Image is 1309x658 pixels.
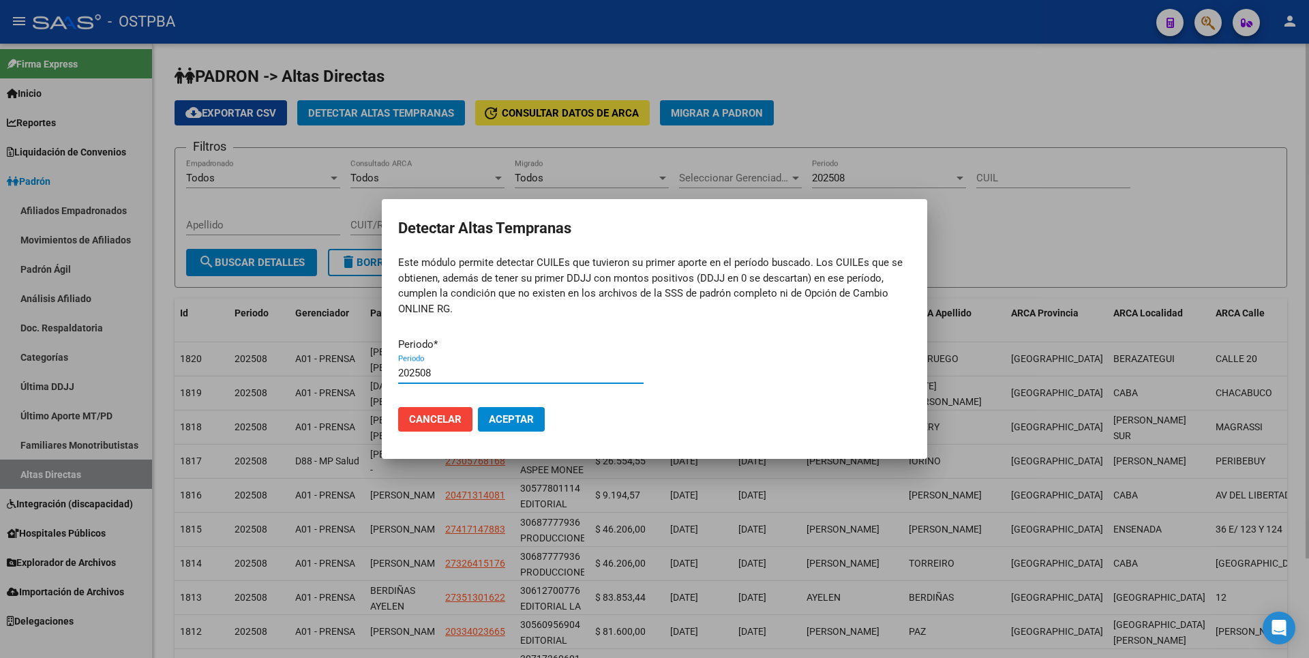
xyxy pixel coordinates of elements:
p: Periodo [398,337,644,353]
div: Open Intercom Messenger [1263,612,1295,644]
button: Aceptar [478,407,545,432]
span: Aceptar [489,413,534,425]
span: Cancelar [409,413,462,425]
p: Este módulo permite detectar CUILEs que tuvieron su primer aporte en el período buscado. Los CUIL... [398,255,911,316]
button: Cancelar [398,407,472,432]
h2: Detectar Altas Tempranas [398,215,911,241]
